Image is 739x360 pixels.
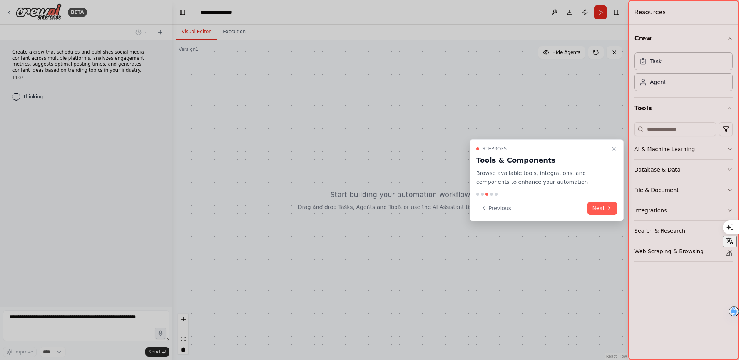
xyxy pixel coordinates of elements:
h3: Tools & Components [476,155,608,166]
button: Close walkthrough [609,144,619,153]
span: Step 3 of 5 [482,146,507,152]
button: Previous [476,202,516,215]
p: Browse available tools, integrations, and components to enhance your automation. [476,169,608,187]
button: Next [587,202,617,215]
button: Hide left sidebar [177,7,188,18]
